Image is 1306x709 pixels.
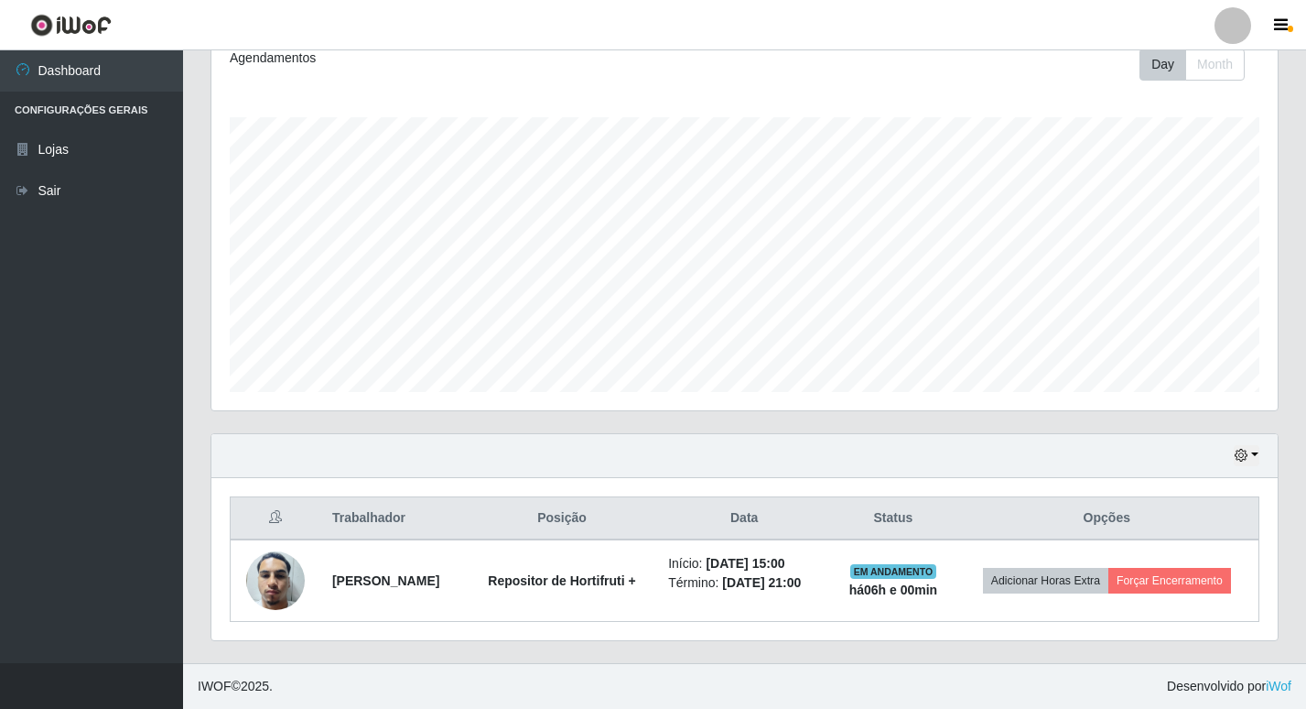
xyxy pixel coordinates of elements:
[1167,677,1291,696] span: Desenvolvido por
[850,564,937,579] span: EM ANDAMENTO
[321,497,467,540] th: Trabalhador
[198,679,232,693] span: IWOF
[467,497,657,540] th: Posição
[955,497,1259,540] th: Opções
[198,677,273,696] span: © 2025 .
[983,568,1108,594] button: Adicionar Horas Extra
[246,541,305,619] img: 1753540095654.jpeg
[332,573,439,588] strong: [PERSON_NAME]
[831,497,955,540] th: Status
[657,497,831,540] th: Data
[722,575,801,590] time: [DATE] 21:00
[668,554,820,573] li: Início:
[668,573,820,593] li: Término:
[849,583,938,597] strong: há 06 h e 00 min
[488,573,635,588] strong: Repositor de Hortifruti +
[30,14,112,37] img: CoreUI Logo
[1108,568,1231,594] button: Forçar Encerramento
[230,49,642,68] div: Agendamentos
[1139,49,1245,81] div: First group
[1266,679,1291,693] a: iWof
[1139,49,1259,81] div: Toolbar with button groups
[1139,49,1186,81] button: Day
[1185,49,1245,81] button: Month
[706,556,784,571] time: [DATE] 15:00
